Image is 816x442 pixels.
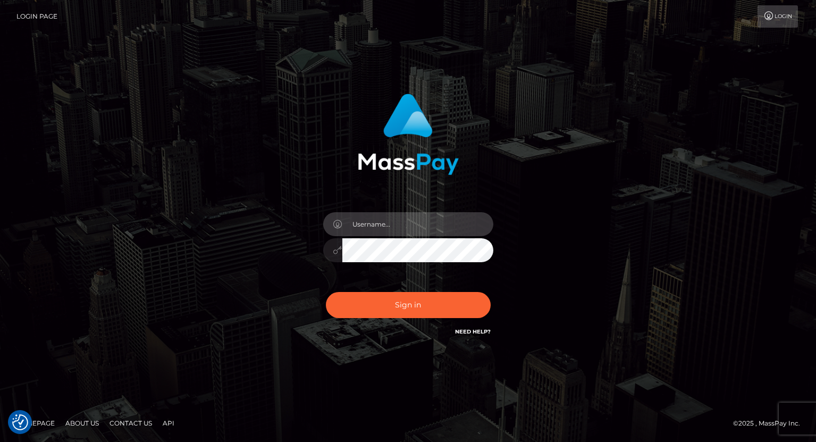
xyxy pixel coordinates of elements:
a: Homepage [12,415,59,431]
a: Login [758,5,798,28]
a: API [158,415,179,431]
button: Sign in [326,292,491,318]
a: Need Help? [455,328,491,335]
div: © 2025 , MassPay Inc. [733,418,808,429]
a: About Us [61,415,103,431]
button: Consent Preferences [12,414,28,430]
a: Contact Us [105,415,156,431]
img: Revisit consent button [12,414,28,430]
input: Username... [342,212,493,236]
img: MassPay Login [358,94,459,175]
a: Login Page [16,5,57,28]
